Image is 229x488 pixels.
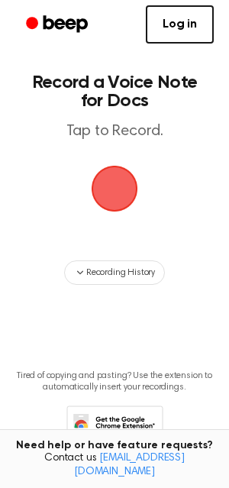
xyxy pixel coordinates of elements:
a: Log in [146,5,214,44]
span: Contact us [9,452,220,479]
a: Beep [15,10,102,40]
button: Recording History [64,260,165,285]
p: Tap to Record. [27,122,202,141]
span: Recording History [86,266,155,280]
a: [EMAIL_ADDRESS][DOMAIN_NAME] [74,453,185,477]
p: Tired of copying and pasting? Use the extension to automatically insert your recordings. [12,370,217,393]
img: Beep Logo [92,166,137,212]
h1: Record a Voice Note for Docs [27,73,202,110]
